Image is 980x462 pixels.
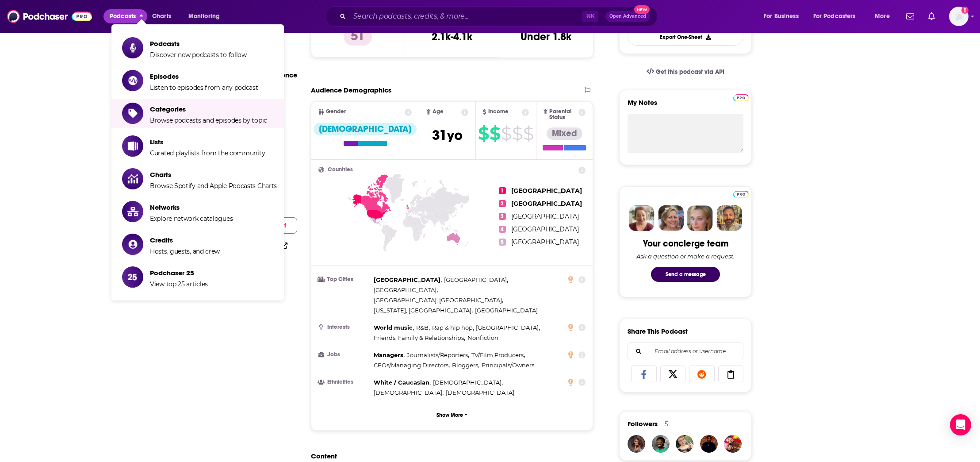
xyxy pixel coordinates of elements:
[344,28,372,46] p: 51
[523,127,533,141] span: $
[652,435,670,453] img: jaoowolabi
[150,215,233,223] span: Explore network catalogues
[374,307,471,314] span: [US_STATE], [GEOGRAPHIC_DATA]
[628,435,645,453] img: GeminiQueen08
[476,323,540,333] span: ,
[150,39,247,48] span: Podcasts
[629,205,655,231] img: Sydney Profile
[374,323,414,333] span: ,
[499,200,506,207] span: 2
[432,324,473,331] span: Rap & hip hop
[150,138,265,146] span: Lists
[628,28,743,46] button: Export One-Sheet
[636,253,735,260] div: Ask a question or make a request.
[718,366,744,382] a: Copy Link
[416,323,430,333] span: ,
[521,30,571,43] h3: Under 1.8k
[635,343,736,360] input: Email address or username...
[374,275,442,285] span: ,
[374,286,436,293] span: [GEOGRAPHIC_DATA]
[716,205,742,231] img: Jon Profile
[733,93,749,101] a: Pro website
[689,366,715,382] a: Share on Reddit
[501,127,511,141] span: $
[374,350,405,360] span: ,
[146,9,176,23] a: Charts
[609,14,646,19] span: Open Advanced
[407,351,468,358] span: Journalists/Reporters
[547,127,582,140] div: Mixed
[549,109,577,120] span: Parental Status
[961,7,969,14] svg: Add a profile image
[374,334,464,341] span: Friends, Family & Relationships
[471,350,525,360] span: ,
[925,9,938,24] a: Show notifications dropdown
[658,205,684,231] img: Barbara Profile
[488,109,509,115] span: Income
[150,116,267,124] span: Browse podcasts and episodes by topic
[150,84,258,92] span: Listen to episodes from any podcast
[433,377,503,388] span: ,
[764,10,799,23] span: For Business
[471,351,524,358] span: TV/Film Producers
[656,68,724,76] span: Get this podcast via API
[478,127,489,141] span: $
[326,109,346,115] span: Gender
[634,5,650,14] span: New
[582,11,598,22] span: ⌘ K
[724,435,742,453] img: BlackMeUpPodcast
[374,351,403,358] span: Managers
[150,72,258,81] span: Episodes
[605,11,650,22] button: Open AdvancedNew
[733,94,749,101] img: Podchaser Pro
[150,280,208,288] span: View top 25 articles
[318,379,370,385] h3: Ethnicities
[758,9,810,23] button: open menu
[639,61,731,83] a: Get this podcast via API
[150,203,233,212] span: Networks
[499,239,506,246] span: 5
[628,420,658,428] span: Followers
[903,9,918,24] a: Show notifications dropdown
[808,9,869,23] button: open menu
[374,296,502,304] span: [GEOGRAPHIC_DATA], [GEOGRAPHIC_DATA]
[374,389,442,396] span: [DEMOGRAPHIC_DATA]
[103,9,147,23] button: close menu
[152,10,171,23] span: Charts
[511,225,579,233] span: [GEOGRAPHIC_DATA]
[188,10,220,23] span: Monitoring
[433,109,444,115] span: Age
[452,360,479,370] span: ,
[452,362,478,369] span: Bloggers
[433,379,501,386] span: [DEMOGRAPHIC_DATA]
[949,7,969,26] img: User Profile
[490,127,500,141] span: $
[182,9,231,23] button: open menu
[512,127,522,141] span: $
[499,226,506,233] span: 4
[311,86,391,94] h2: Audience Demographics
[7,8,92,25] a: Podchaser - Follow, Share and Rate Podcasts
[318,407,586,423] button: Show More
[374,360,450,370] span: ,
[700,435,718,453] img: blackscrollnetwork
[875,10,890,23] span: More
[467,334,498,341] span: Nonfiction
[374,333,465,343] span: ,
[150,105,267,113] span: Categories
[446,389,514,396] span: [DEMOGRAPHIC_DATA]
[318,277,370,282] h3: Top Cities
[631,366,657,382] a: Share on Facebook
[150,247,220,255] span: Hosts, guests, and crew
[328,167,353,173] span: Countries
[374,324,413,331] span: World music
[676,435,693,453] img: mollyspectorwilliams
[374,379,429,386] span: White / Caucasian
[374,388,444,398] span: ,
[687,205,713,231] img: Jules Profile
[374,377,431,388] span: ,
[643,238,728,249] div: Your concierge team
